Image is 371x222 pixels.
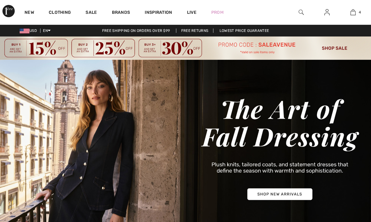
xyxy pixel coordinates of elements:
[340,9,366,16] a: 4
[145,10,172,16] span: Inspiration
[25,10,34,16] a: New
[187,9,197,16] a: Live
[49,10,71,16] a: Clothing
[112,10,130,16] a: Brands
[43,29,51,33] span: EN
[215,29,274,33] a: Lowest Price Guarantee
[2,5,15,17] img: 1ère Avenue
[319,9,335,16] a: Sign In
[299,9,304,16] img: search the website
[324,9,330,16] img: My Info
[20,29,39,33] span: USD
[86,10,97,16] a: Sale
[359,10,361,15] span: 4
[176,29,214,33] a: Free Returns
[97,29,175,33] a: Free shipping on orders over $99
[211,9,224,16] a: Prom
[350,9,356,16] img: My Bag
[20,29,29,33] img: US Dollar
